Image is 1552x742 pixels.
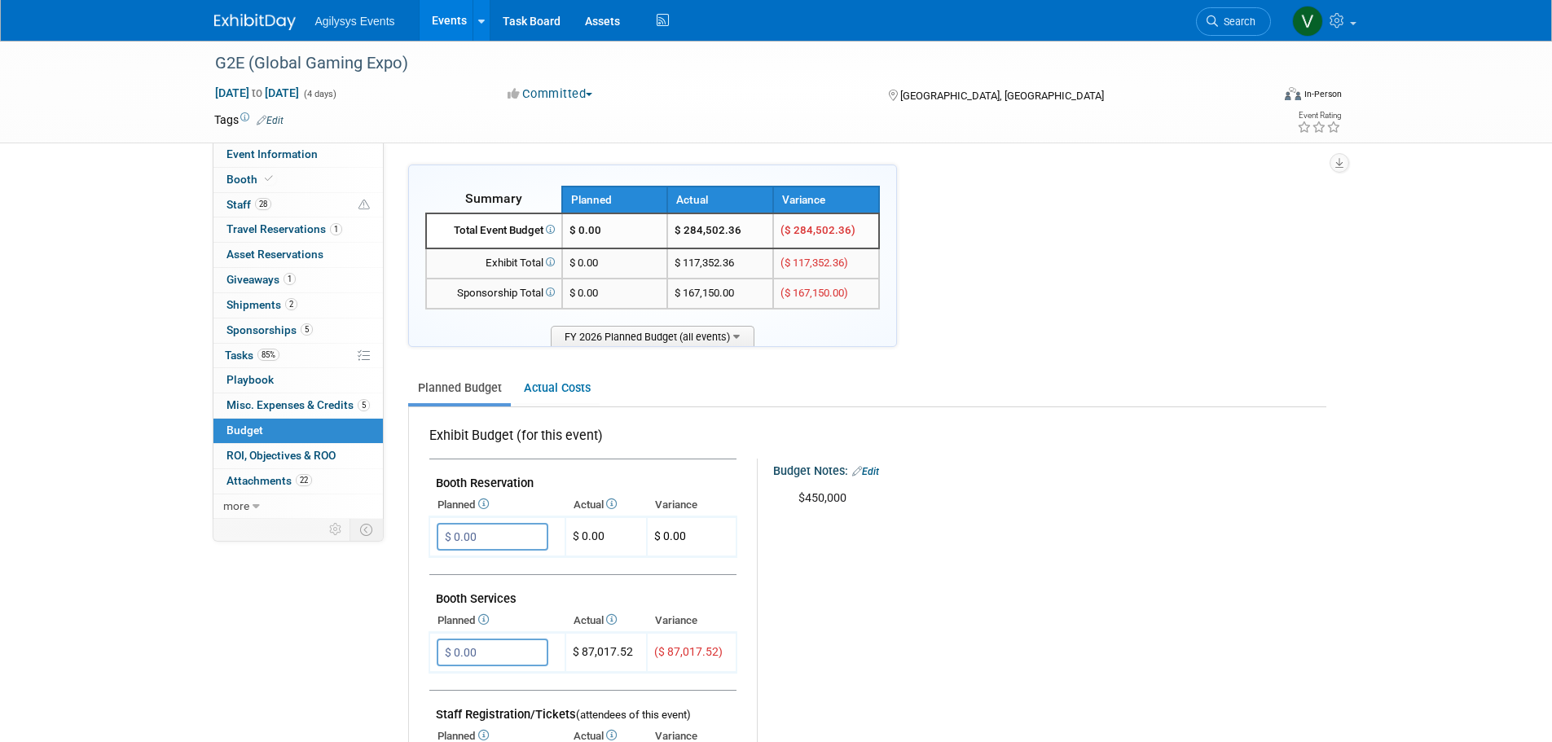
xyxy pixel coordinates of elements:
[213,318,383,343] a: Sponsorships5
[257,115,284,126] a: Edit
[257,349,279,361] span: 85%
[465,191,522,206] span: Summary
[226,173,276,186] span: Booth
[214,14,296,30] img: ExhibitDay
[1292,6,1323,37] img: Vaitiare Munoz
[852,466,879,477] a: Edit
[226,449,336,462] span: ROI, Objectives & ROO
[667,187,773,213] th: Actual
[576,709,691,721] span: (attendees of this event)
[787,482,1295,515] div: $450,000
[502,86,599,103] button: Committed
[322,519,350,540] td: Personalize Event Tab Strip
[213,469,383,494] a: Attachments22
[213,268,383,292] a: Giveaways1
[213,293,383,318] a: Shipments2
[900,90,1104,102] span: [GEOGRAPHIC_DATA], [GEOGRAPHIC_DATA]
[562,187,668,213] th: Planned
[429,427,730,454] div: Exhibit Budget (for this event)
[569,224,601,236] span: $ 0.00
[429,609,565,632] th: Planned
[301,323,313,336] span: 5
[213,193,383,217] a: Staff28
[773,187,879,213] th: Variance
[226,323,313,336] span: Sponsorships
[226,474,312,487] span: Attachments
[265,174,273,183] i: Booth reservation complete
[1285,87,1301,100] img: Format-Inperson.png
[213,143,383,167] a: Event Information
[1297,112,1341,120] div: Event Rating
[780,257,848,269] span: ($ 117,352.36)
[226,424,263,437] span: Budget
[667,279,773,309] td: $ 167,150.00
[667,213,773,248] td: $ 284,502.36
[226,373,274,386] span: Playbook
[330,223,342,235] span: 1
[213,444,383,468] a: ROI, Objectives & ROO
[315,15,395,28] span: Agilysys Events
[573,529,605,542] span: $ 0.00
[569,287,598,299] span: $ 0.00
[214,86,300,100] span: [DATE] [DATE]
[429,459,736,494] td: Booth Reservation
[223,499,249,512] span: more
[433,223,555,239] div: Total Event Budget
[249,86,265,99] span: to
[433,286,555,301] div: Sponsorship Total
[514,373,600,403] a: Actual Costs
[213,368,383,393] a: Playbook
[1175,85,1343,109] div: Event Format
[226,248,323,261] span: Asset Reservations
[226,398,370,411] span: Misc. Expenses & Credits
[780,224,855,236] span: ($ 284,502.36)
[213,168,383,192] a: Booth
[358,198,370,213] span: Potential Scheduling Conflict -- at least one attendee is tagged in another overlapping event.
[780,287,848,299] span: ($ 167,150.00)
[773,459,1325,480] div: Budget Notes:
[226,147,318,160] span: Event Information
[358,399,370,411] span: 5
[647,494,736,516] th: Variance
[433,256,555,271] div: Exhibit Total
[213,243,383,267] a: Asset Reservations
[226,298,297,311] span: Shipments
[296,474,312,486] span: 22
[209,49,1246,78] div: G2E (Global Gaming Expo)
[565,609,647,632] th: Actual
[225,349,279,362] span: Tasks
[214,112,284,128] td: Tags
[569,257,598,269] span: $ 0.00
[285,298,297,310] span: 2
[284,273,296,285] span: 1
[429,691,736,726] td: Staff Registration/Tickets
[1196,7,1271,36] a: Search
[565,494,647,516] th: Actual
[654,645,723,658] span: ($ 87,017.52)
[226,273,296,286] span: Giveaways
[255,198,271,210] span: 28
[226,198,271,211] span: Staff
[1304,88,1342,100] div: In-Person
[647,609,736,632] th: Variance
[302,89,336,99] span: (4 days)
[213,419,383,443] a: Budget
[213,393,383,418] a: Misc. Expenses & Credits5
[213,344,383,368] a: Tasks85%
[408,373,511,403] a: Planned Budget
[429,494,565,516] th: Planned
[667,248,773,279] td: $ 117,352.36
[350,519,383,540] td: Toggle Event Tabs
[213,494,383,519] a: more
[213,217,383,242] a: Travel Reservations1
[429,575,736,610] td: Booth Services
[654,529,686,542] span: $ 0.00
[565,633,647,673] td: $ 87,017.52
[1218,15,1255,28] span: Search
[551,326,754,346] span: FY 2026 Planned Budget (all events)
[226,222,342,235] span: Travel Reservations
